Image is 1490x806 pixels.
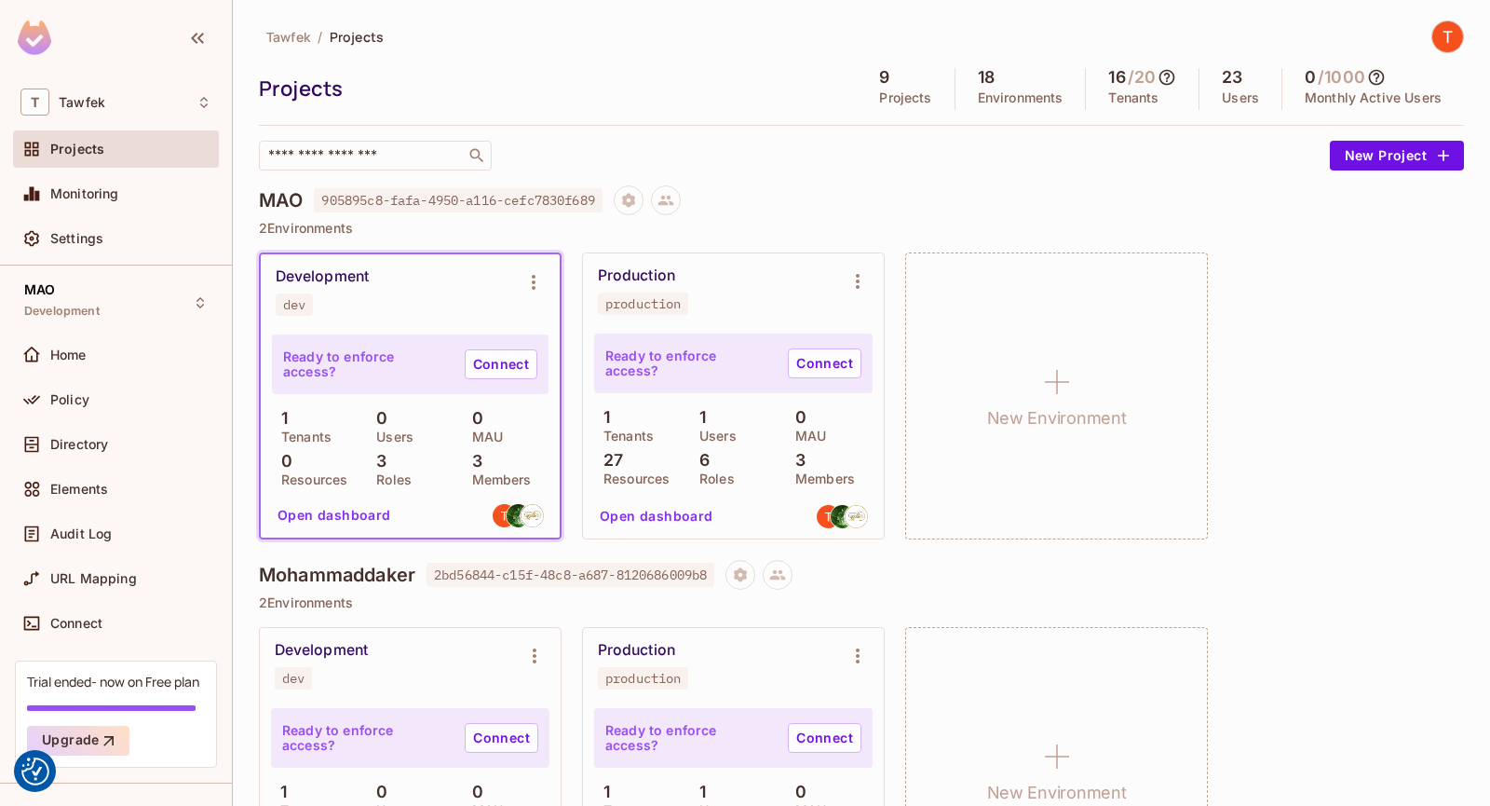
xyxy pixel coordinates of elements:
[465,349,537,379] a: Connect
[463,783,483,801] p: 0
[605,671,681,686] div: production
[50,571,137,586] span: URL Mapping
[314,188,602,212] span: 905895c8-fafa-4950-a116-cefc7830f689
[786,451,806,470] p: 3
[465,723,538,753] a: Connect
[594,429,654,444] p: Tenants
[270,500,399,530] button: Open dashboard
[259,75,847,102] div: Projects
[594,783,610,801] p: 1
[690,783,706,801] p: 1
[839,263,876,300] button: Environment settings
[507,504,530,527] img: yasserjamalaldeen@gmail.com
[259,189,303,212] h4: MAO
[1432,21,1463,52] img: Tawfek Daghistani
[690,429,737,444] p: Users
[786,471,855,486] p: Members
[786,429,826,444] p: MAU
[605,723,773,753] p: Ready to enforce access?
[50,526,112,541] span: Audit Log
[1222,68,1242,87] h5: 23
[318,28,322,46] li: /
[18,20,51,55] img: SReyMgAAAABJRU5ErkJggg==
[272,430,332,444] p: Tenants
[614,195,643,212] span: Project settings
[592,501,721,531] button: Open dashboard
[845,505,868,528] img: tareqmozayek@gmail.com
[598,641,675,660] div: Production
[21,758,49,786] button: Consent Preferences
[1330,141,1464,171] button: New Project
[1305,90,1442,105] p: Monthly Active Users
[987,404,1127,432] h1: New Environment
[1305,68,1316,87] h5: 0
[50,437,108,452] span: Directory
[20,89,49,116] span: T
[516,637,553,675] button: Environment settings
[788,348,861,378] a: Connect
[259,221,1464,236] p: 2 Environments
[879,90,931,105] p: Projects
[594,408,610,427] p: 1
[463,430,503,444] p: MAU
[330,28,384,46] span: Projects
[463,409,483,428] p: 0
[598,266,675,285] div: Production
[978,68,995,87] h5: 18
[59,95,105,110] span: Workspace: Tawfek
[259,564,415,586] h4: Mohammaddaker
[978,90,1063,105] p: Environments
[1222,90,1259,105] p: Users
[282,671,305,686] div: dev
[275,641,368,660] div: Development
[690,471,735,486] p: Roles
[463,452,482,471] p: 3
[283,297,305,312] div: dev
[272,472,347,487] p: Resources
[831,505,854,528] img: yasserjamalaldeen@gmail.com
[521,504,544,527] img: tareqmozayek@gmail.com
[594,471,670,486] p: Resources
[266,28,310,46] span: Tawfek
[515,264,552,301] button: Environment settings
[367,430,413,444] p: Users
[283,349,450,379] p: Ready to enforce access?
[282,723,450,753] p: Ready to enforce access?
[24,304,100,319] span: Development
[367,783,387,801] p: 0
[50,616,102,631] span: Connect
[272,409,288,428] p: 1
[690,451,710,470] p: 6
[367,472,412,487] p: Roles
[463,472,532,487] p: Members
[21,758,49,786] img: Revisit consent button
[367,452,386,471] p: 3
[367,409,387,428] p: 0
[27,673,199,690] div: Trial ended- now on Free plan
[50,348,87,362] span: Home
[27,726,129,756] button: Upgrade
[1108,68,1125,87] h5: 16
[276,267,369,286] div: Development
[786,783,806,801] p: 0
[271,783,287,801] p: 1
[50,231,103,246] span: Settings
[493,504,516,527] img: tawfekov@gmail.com
[427,563,714,587] span: 2bd56844-c15f-48c8-a687-8120686009b8
[50,186,119,201] span: Monitoring
[50,392,89,407] span: Policy
[839,637,876,675] button: Environment settings
[690,408,706,427] p: 1
[786,408,806,427] p: 0
[879,68,889,87] h5: 9
[50,482,108,497] span: Elements
[1128,68,1156,87] h5: / 20
[1108,90,1158,105] p: Tenants
[605,348,773,378] p: Ready to enforce access?
[259,595,1464,610] p: 2 Environments
[605,296,681,311] div: production
[1318,68,1365,87] h5: / 1000
[725,569,755,587] span: Project settings
[50,142,104,157] span: Projects
[817,505,840,528] img: tawfekov@gmail.com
